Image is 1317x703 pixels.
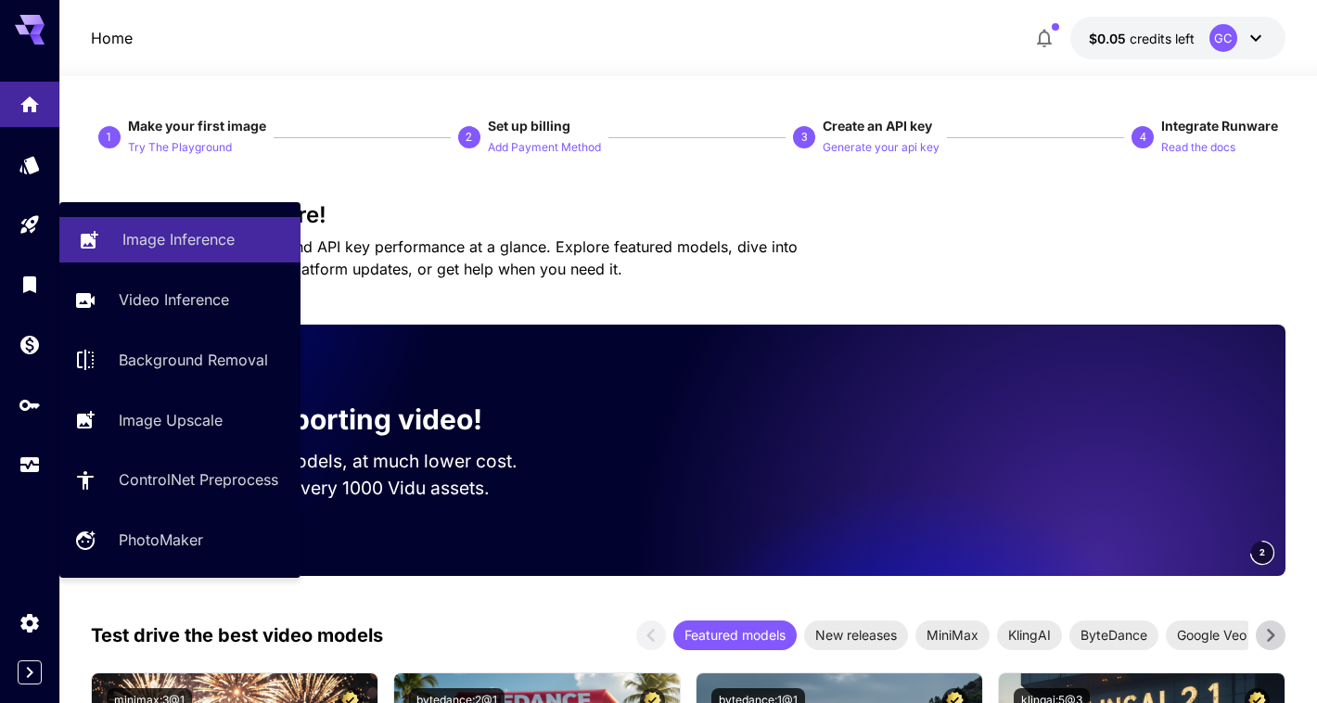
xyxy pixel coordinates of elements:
[673,625,797,645] span: Featured models
[1070,17,1285,59] button: $0.05
[121,475,553,502] p: Save up to $225 for every 1000 Vidu assets.
[59,457,300,503] a: ControlNet Preprocess
[19,333,41,356] div: Wallet
[1161,139,1235,157] p: Read the docs
[19,611,41,634] div: Settings
[119,409,223,431] p: Image Upscale
[59,338,300,383] a: Background Removal
[18,660,42,684] button: Expand sidebar
[121,448,553,475] p: Run the best video models, at much lower cost.
[1130,31,1195,46] span: credits left
[91,237,798,278] span: Check out your usage stats and API key performance at a glance. Explore featured models, dive int...
[1069,625,1158,645] span: ByteDance
[801,129,808,146] p: 3
[915,625,990,645] span: MiniMax
[1089,29,1195,48] div: $0.05
[1161,118,1278,134] span: Integrate Runware
[1166,625,1258,645] span: Google Veo
[119,349,268,371] p: Background Removal
[91,27,133,49] p: Home
[173,399,482,441] p: Now supporting video!
[119,288,229,311] p: Video Inference
[19,213,41,236] div: Playground
[19,447,41,470] div: Usage
[128,139,232,157] p: Try The Playground
[106,129,112,146] p: 1
[59,518,300,563] a: PhotoMaker
[91,27,133,49] nav: breadcrumb
[19,273,41,296] div: Library
[128,118,266,134] span: Make your first image
[466,129,472,146] p: 2
[488,118,570,134] span: Set up billing
[91,621,383,649] p: Test drive the best video models
[119,529,203,551] p: PhotoMaker
[823,118,932,134] span: Create an API key
[19,393,41,416] div: API Keys
[823,139,940,157] p: Generate your api key
[122,228,235,250] p: Image Inference
[997,625,1062,645] span: KlingAI
[59,397,300,442] a: Image Upscale
[91,202,1285,228] h3: Welcome to Runware!
[59,217,300,262] a: Image Inference
[804,625,908,645] span: New releases
[1209,24,1237,52] div: GC
[19,153,41,176] div: Models
[1140,129,1146,146] p: 4
[488,139,601,157] p: Add Payment Method
[119,468,278,491] p: ControlNet Preprocess
[59,277,300,323] a: Video Inference
[19,87,41,110] div: Home
[1089,31,1130,46] span: $0.05
[1259,545,1265,559] span: 2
